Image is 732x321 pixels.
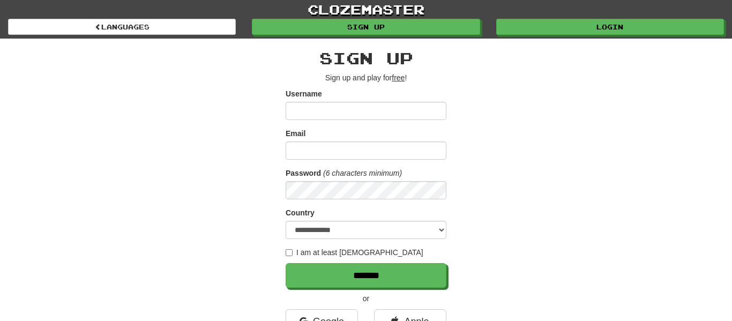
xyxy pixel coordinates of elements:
label: I am at least [DEMOGRAPHIC_DATA] [286,247,423,258]
u: free [392,73,405,82]
em: (6 characters minimum) [323,169,402,177]
label: Country [286,207,315,218]
label: Password [286,168,321,178]
p: or [286,293,446,304]
a: Login [496,19,724,35]
label: Username [286,88,322,99]
a: Sign up [252,19,480,35]
input: I am at least [DEMOGRAPHIC_DATA] [286,249,293,256]
a: Languages [8,19,236,35]
label: Email [286,128,305,139]
p: Sign up and play for ! [286,72,446,83]
h2: Sign up [286,49,446,67]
